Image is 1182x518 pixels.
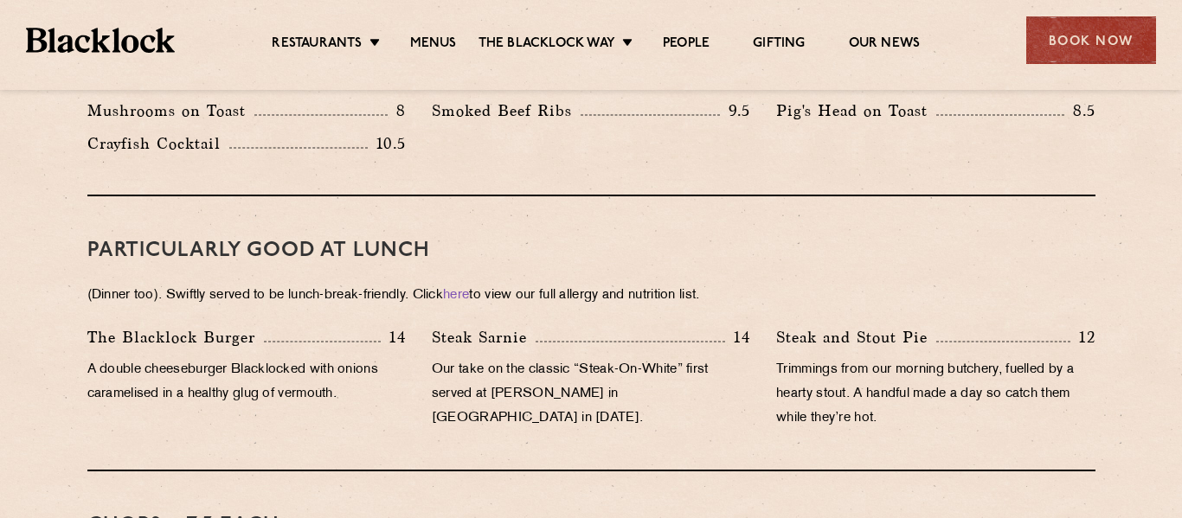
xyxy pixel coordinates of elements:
a: here [443,289,469,302]
a: People [663,35,710,54]
p: 12 [1070,326,1095,349]
p: 14 [381,326,406,349]
h3: PARTICULARLY GOOD AT LUNCH [87,240,1095,262]
p: Steak and Stout Pie [776,325,936,349]
p: Smoked Beef Ribs [432,99,581,123]
p: Mushrooms on Toast [87,99,254,123]
a: Menus [410,35,457,54]
p: The Blacklock Burger [87,325,264,349]
div: Book Now [1026,16,1156,64]
a: The Blacklock Way [479,35,615,54]
p: 8 [388,99,406,122]
p: Crayfish Cocktail [87,131,229,156]
a: Gifting [753,35,805,54]
p: (Dinner too). Swiftly served to be lunch-break-friendly. Click to view our full allergy and nutri... [87,284,1095,308]
p: Trimmings from our morning butchery, fuelled by a hearty stout. A handful made a day so catch the... [776,358,1095,431]
img: BL_Textured_Logo-footer-cropped.svg [26,28,175,53]
a: Our News [849,35,921,54]
p: 10.5 [368,132,406,155]
p: Steak Sarnie [432,325,536,349]
p: Our take on the classic “Steak-On-White” first served at [PERSON_NAME] in [GEOGRAPHIC_DATA] in [D... [432,358,750,431]
a: Restaurants [272,35,362,54]
p: Pig's Head on Toast [776,99,936,123]
p: 14 [725,326,750,349]
p: 9.5 [720,99,751,122]
p: 8.5 [1064,99,1095,122]
p: A double cheeseburger Blacklocked with onions caramelised in a healthy glug of vermouth. [87,358,406,406]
